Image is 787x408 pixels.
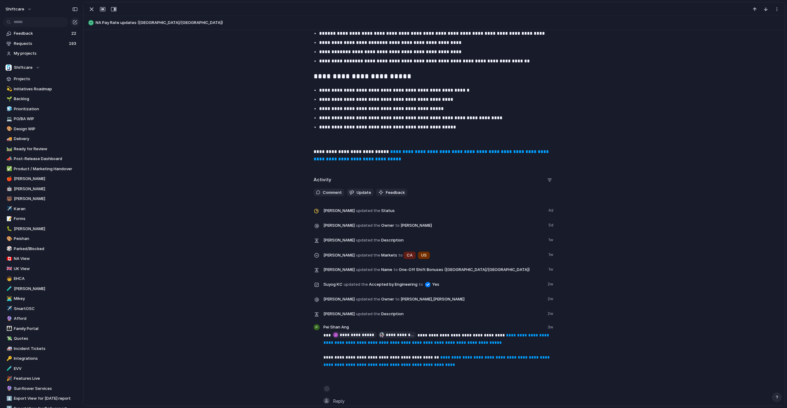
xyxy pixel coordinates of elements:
[347,189,374,197] button: Update
[14,65,33,71] span: Shiftcare
[3,84,80,94] div: 💫Initiatives Roadmap
[14,166,78,172] span: Product / Marketing Handover
[3,314,80,323] a: 🔮Afford
[357,190,371,196] span: Update
[323,309,544,318] span: Description
[6,365,11,372] div: 🧪
[3,384,80,393] div: 🔮Sunflower Services
[6,245,11,252] div: 🎲
[3,29,80,38] a: Feedback22
[323,190,342,196] span: Comment
[6,326,12,332] button: 👪
[548,265,555,273] span: 1w
[14,30,69,37] span: Feedback
[14,395,78,402] span: Export View for [DATE] report
[3,344,80,353] div: 🚑Incident Tickets
[6,216,12,222] button: 📝
[6,226,12,232] button: 🐛
[14,316,78,322] span: Afford
[3,134,80,143] div: 🚚Delivery
[323,281,342,288] span: Suyog KC
[376,189,407,197] button: Feedback
[356,252,380,258] span: updated the
[6,136,12,142] button: 🚚
[6,86,12,92] button: 💫
[3,234,80,243] a: 🎨Peishan
[6,146,12,152] button: 🛤️
[3,324,80,333] div: 👪Family Portal
[14,306,78,312] span: SmartOSC
[3,264,80,273] div: 🇬🇧UK View
[6,125,11,132] div: 🎨
[6,335,11,342] div: 💸
[323,265,545,274] span: Name One-Off Shift Bonuses ([GEOGRAPHIC_DATA]/[GEOGRAPHIC_DATA])
[323,252,355,258] span: [PERSON_NAME]
[6,315,11,322] div: 🔮
[6,295,11,302] div: 👨‍💻
[314,176,331,183] h2: Activity
[14,86,78,92] span: Initiatives Roadmap
[421,252,427,258] span: US
[69,41,77,47] span: 193
[14,96,78,102] span: Backlog
[548,309,555,317] span: 2w
[6,126,12,132] button: 🎨
[6,116,11,123] div: 💻
[3,194,80,203] a: 🐻[PERSON_NAME]
[6,196,12,202] button: 🐻
[548,295,555,302] span: 2w
[3,254,80,263] a: 🇨🇦NA View
[401,222,432,229] span: [PERSON_NAME]
[6,96,12,102] button: 🌱
[6,256,12,262] button: 🇨🇦
[14,116,78,122] span: PO/BA WIP
[3,334,80,343] a: 💸Quotes
[6,265,11,272] div: 🇬🇧
[548,324,555,330] span: 3w
[3,244,80,253] a: 🎲Parked/Blocked
[3,63,80,72] button: Shiftcare
[6,306,12,312] button: ✈️
[14,186,78,192] span: [PERSON_NAME]
[6,85,11,92] div: 💫
[356,296,380,302] span: updated the
[407,252,413,258] span: CA
[6,255,11,262] div: 🇨🇦
[6,185,11,192] div: 🤖
[14,366,78,372] span: EVV
[548,221,555,228] span: 5d
[3,374,80,383] a: 🎉Features Live
[3,94,80,104] a: 🌱Backlog
[6,286,12,292] button: 🧪
[323,237,355,243] span: [PERSON_NAME]
[3,274,80,283] a: 🧒EHCA
[6,215,11,222] div: 📝
[3,114,80,124] div: 💻PO/BA WIP
[323,280,544,288] span: Accepted by Engineering
[323,311,355,317] span: [PERSON_NAME]
[6,106,12,112] button: 🧊
[14,326,78,332] span: Family Portal
[6,205,11,212] div: ✈️
[3,284,80,293] a: 🧪[PERSON_NAME]
[3,294,80,303] div: 👨‍💻Mikey
[398,252,403,258] span: to
[3,214,80,223] div: 📝Forms
[14,41,67,47] span: Requests
[3,394,80,403] a: ⬇️Export View for [DATE] report
[14,226,78,232] span: [PERSON_NAME]
[6,6,24,12] span: shiftcare
[6,325,11,332] div: 👪
[3,164,80,174] a: ✅Product / Marketing Handover
[323,250,545,260] span: Markets
[344,281,368,288] span: updated the
[14,216,78,222] span: Forms
[14,375,78,382] span: Features Live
